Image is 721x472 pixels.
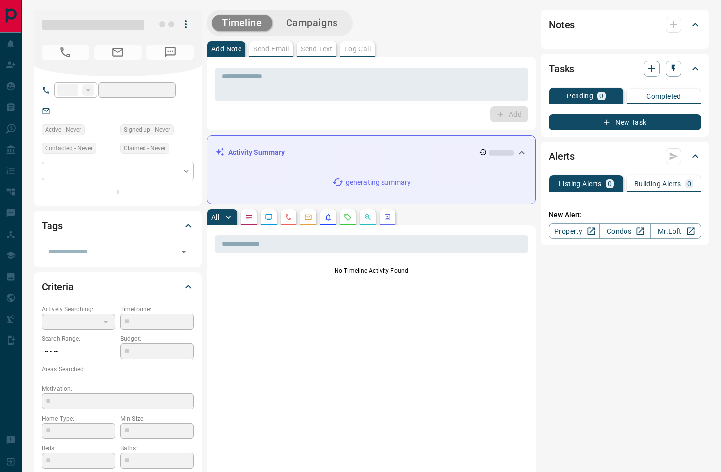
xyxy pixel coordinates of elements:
[650,223,701,239] a: Mr.Loft
[42,218,62,234] h2: Tags
[42,384,194,393] p: Motivation:
[120,444,194,453] p: Baths:
[42,343,115,360] p: -- - --
[215,266,528,275] p: No Timeline Activity Found
[599,223,650,239] a: Condos
[45,143,93,153] span: Contacted - Never
[608,180,612,187] p: 0
[42,444,115,453] p: Beds:
[228,147,285,158] p: Activity Summary
[42,275,194,299] div: Criteria
[346,177,411,188] p: generating summary
[549,144,701,168] div: Alerts
[94,45,142,60] span: No Email
[634,180,681,187] p: Building Alerts
[549,148,575,164] h2: Alerts
[57,107,61,115] a: --
[549,57,701,81] div: Tasks
[211,46,241,52] p: Add Note
[646,93,681,100] p: Completed
[549,61,574,77] h2: Tasks
[549,114,701,130] button: New Task
[177,245,191,259] button: Open
[120,305,194,314] p: Timeframe:
[45,125,81,135] span: Active - Never
[304,213,312,221] svg: Emails
[687,180,691,187] p: 0
[364,213,372,221] svg: Opportunities
[42,365,194,374] p: Areas Searched:
[384,213,391,221] svg: Agent Actions
[559,180,602,187] p: Listing Alerts
[42,214,194,237] div: Tags
[120,414,194,423] p: Min Size:
[42,414,115,423] p: Home Type:
[42,279,74,295] h2: Criteria
[549,13,701,37] div: Notes
[549,223,600,239] a: Property
[567,93,593,99] p: Pending
[42,334,115,343] p: Search Range:
[124,143,166,153] span: Claimed - Never
[549,17,575,33] h2: Notes
[344,213,352,221] svg: Requests
[120,334,194,343] p: Budget:
[276,15,348,31] button: Campaigns
[599,93,603,99] p: 0
[124,125,170,135] span: Signed up - Never
[146,45,194,60] span: No Number
[42,305,115,314] p: Actively Searching:
[265,213,273,221] svg: Lead Browsing Activity
[215,143,528,162] div: Activity Summary
[212,15,272,31] button: Timeline
[549,210,701,220] p: New Alert:
[324,213,332,221] svg: Listing Alerts
[42,45,89,60] span: No Number
[211,214,219,221] p: All
[285,213,292,221] svg: Calls
[245,213,253,221] svg: Notes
